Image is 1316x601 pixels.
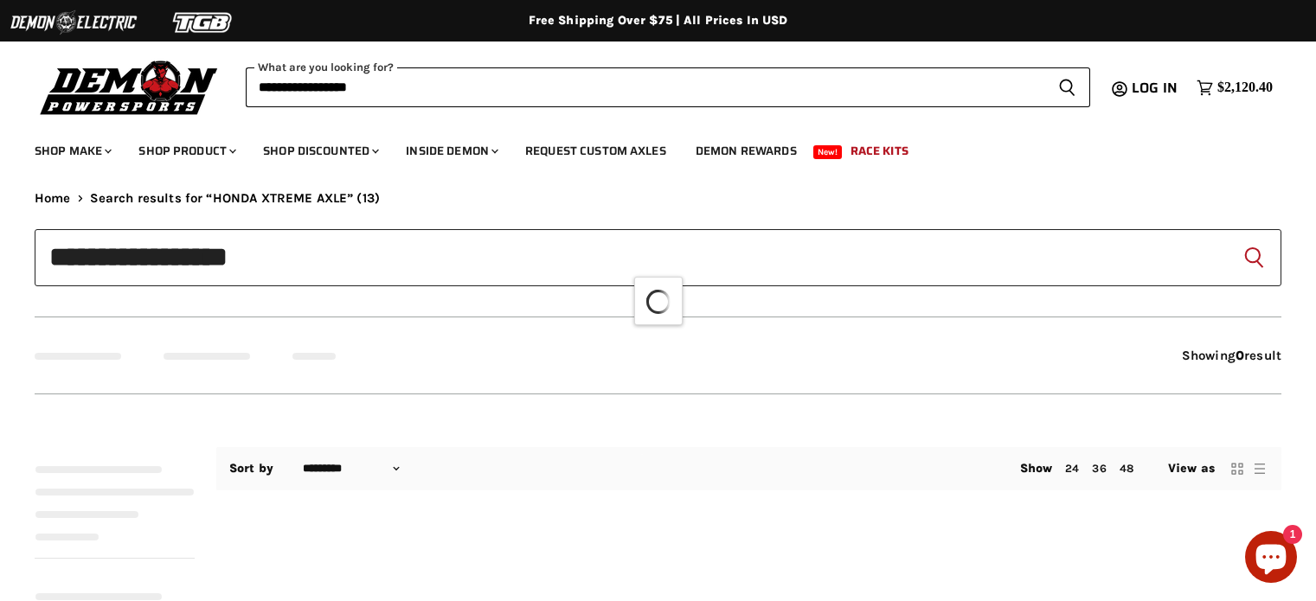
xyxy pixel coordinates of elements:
ul: Main menu [22,126,1268,169]
span: New! [813,145,843,159]
a: Log in [1124,80,1188,96]
a: $2,120.40 [1188,75,1281,100]
strong: 0 [1236,348,1244,363]
a: 36 [1092,462,1106,475]
a: Race Kits [838,133,921,169]
a: Shop Make [22,133,122,169]
label: Sort by [229,462,273,476]
input: Search [35,229,1281,286]
img: Demon Electric Logo 2 [9,6,138,39]
input: Search [246,67,1044,107]
a: Demon Rewards [683,133,810,169]
span: $2,120.40 [1217,80,1273,96]
span: Search results for “HONDA XTREME AXLE” (13) [90,191,380,206]
nav: Breadcrumbs [35,191,1281,206]
a: Inside Demon [393,133,509,169]
button: Search [1240,244,1268,272]
button: Search [1044,67,1090,107]
a: 24 [1065,462,1079,475]
img: Demon Powersports [35,56,224,118]
img: TGB Logo 2 [138,6,268,39]
a: Shop Product [125,133,247,169]
a: Request Custom Axles [512,133,679,169]
span: Showing result [1182,348,1281,363]
span: Log in [1132,77,1178,99]
form: Product [246,67,1090,107]
a: Shop Discounted [250,133,389,169]
button: grid view [1229,460,1246,477]
a: 48 [1120,462,1133,475]
form: Product [35,229,1281,286]
span: View as [1168,462,1215,476]
button: list view [1251,460,1268,477]
a: Home [35,191,71,206]
inbox-online-store-chat: Shopify online store chat [1240,531,1302,587]
span: Show [1020,461,1053,476]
